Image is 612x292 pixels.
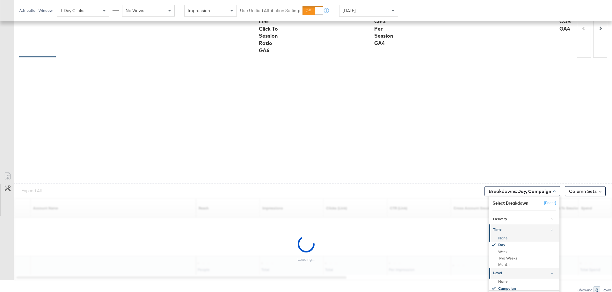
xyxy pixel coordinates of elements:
div: Delivery [493,216,557,222]
div: Loading... [297,257,315,262]
div: Cross Account Cost Per Session GA4 [374,3,394,47]
button: Column Sets [565,186,606,196]
div: Week [490,249,559,255]
b: Day, Campaign [517,188,551,194]
div: Two Weeks [490,255,559,261]
label: Use Unified Attribution Setting: [240,8,300,14]
div: Day [490,241,559,249]
a: Delivery [489,214,559,224]
span: Impression [188,8,210,13]
div: Time [489,235,559,268]
div: Month [490,261,559,268]
div: Campaign [490,285,559,292]
div: None [490,235,559,241]
span: No Views [126,8,144,13]
a: Level [489,268,559,278]
div: Cross Account Link Click To Session Ratio GA4 [259,3,279,54]
div: Time [493,227,557,232]
a: Time [489,224,559,235]
div: Attribution Window: [19,8,54,13]
button: Breakdowns:Day, Campaign [484,186,560,196]
span: Breakdowns: [489,188,551,194]
div: Select Breakdown [492,200,528,206]
button: [Reset] [540,198,556,208]
span: [DATE] [343,8,356,13]
div: None [490,278,559,285]
span: 1 Day Clicks [60,8,84,13]
div: Level [493,271,557,276]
